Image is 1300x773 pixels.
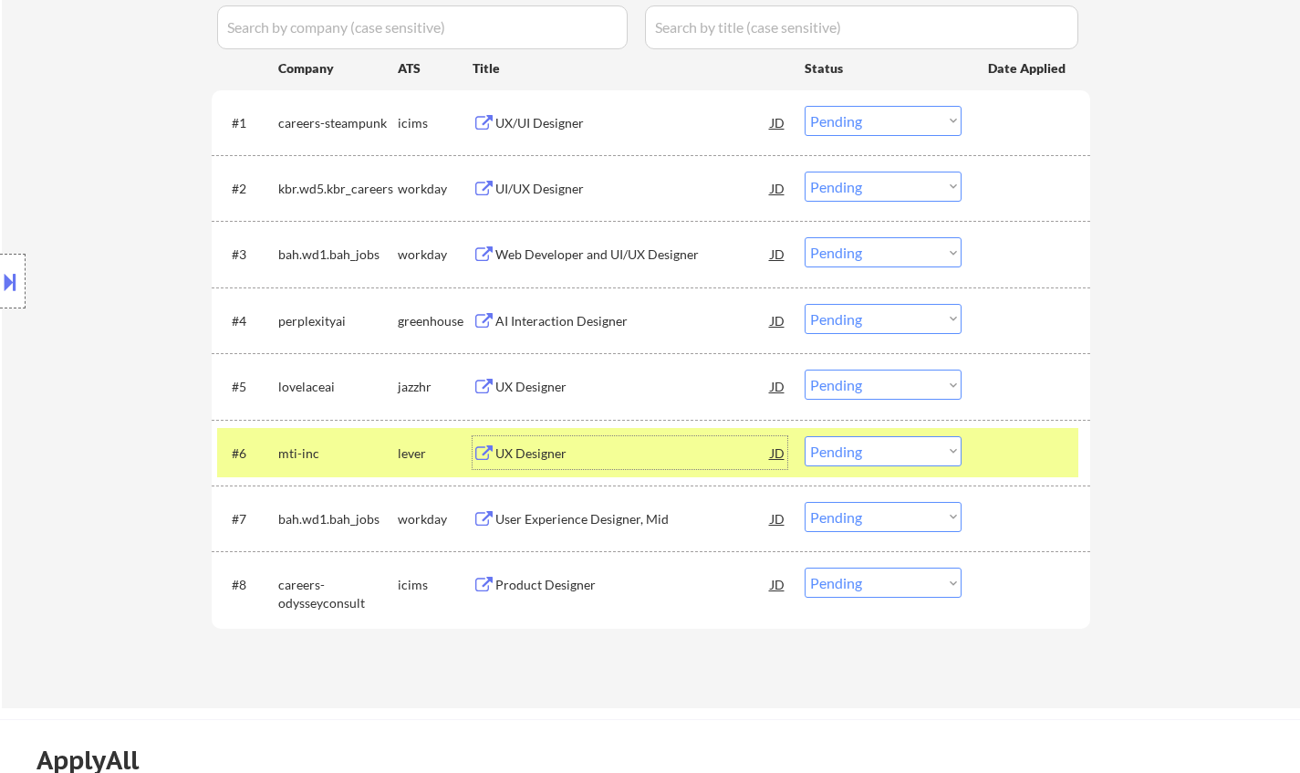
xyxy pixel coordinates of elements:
[769,304,787,337] div: JD
[232,444,264,463] div: #6
[473,59,787,78] div: Title
[495,245,771,264] div: Web Developer and UI/UX Designer
[217,5,628,49] input: Search by company (case sensitive)
[398,59,473,78] div: ATS
[398,312,473,330] div: greenhouse
[495,444,771,463] div: UX Designer
[769,106,787,139] div: JD
[495,378,771,396] div: UX Designer
[278,114,398,132] div: careers-steampunk
[495,114,771,132] div: UX/UI Designer
[769,568,787,601] div: JD
[232,510,264,528] div: #7
[398,510,473,528] div: workday
[278,444,398,463] div: mti-inc
[769,172,787,204] div: JD
[278,312,398,330] div: perplexityai
[278,245,398,264] div: bah.wd1.bah_jobs
[398,245,473,264] div: workday
[398,576,473,594] div: icims
[769,502,787,535] div: JD
[769,370,787,402] div: JD
[398,114,473,132] div: icims
[398,444,473,463] div: lever
[398,180,473,198] div: workday
[495,180,771,198] div: UI/UX Designer
[232,576,264,594] div: #8
[398,378,473,396] div: jazzhr
[495,312,771,330] div: AI Interaction Designer
[278,180,398,198] div: kbr.wd5.kbr_careers
[769,436,787,469] div: JD
[278,510,398,528] div: bah.wd1.bah_jobs
[495,576,771,594] div: Product Designer
[495,510,771,528] div: User Experience Designer, Mid
[278,59,398,78] div: Company
[645,5,1078,49] input: Search by title (case sensitive)
[988,59,1068,78] div: Date Applied
[805,51,962,84] div: Status
[769,237,787,270] div: JD
[278,378,398,396] div: lovelaceai
[278,576,398,611] div: careers-odysseyconsult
